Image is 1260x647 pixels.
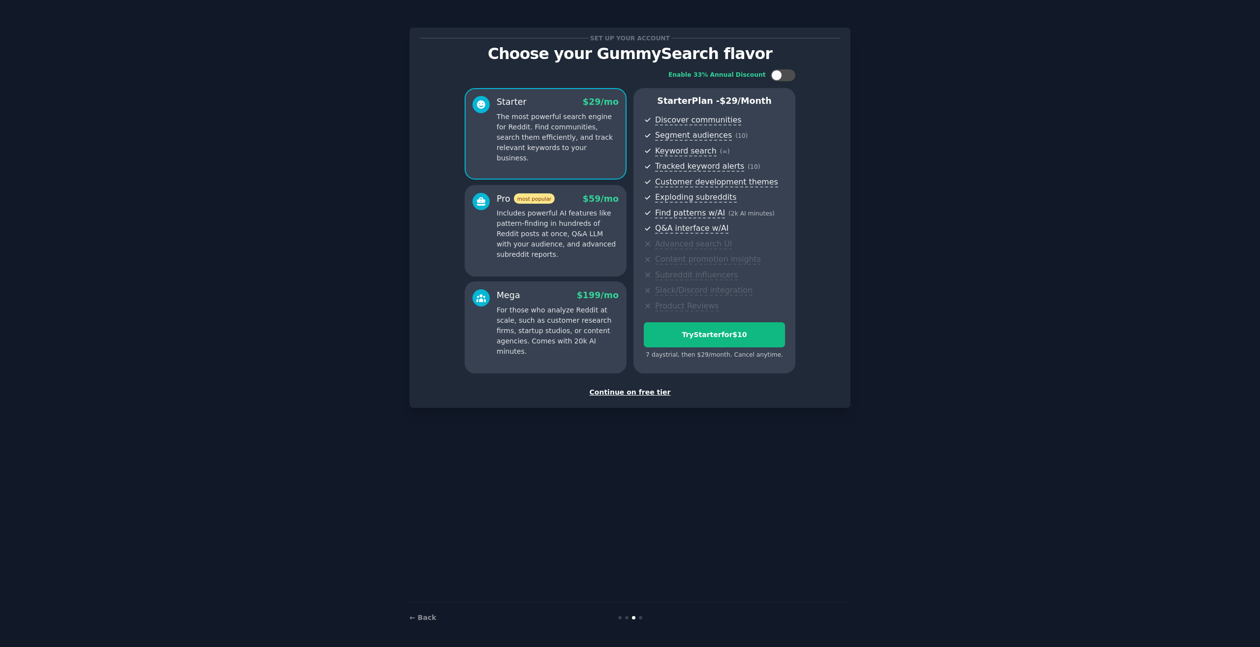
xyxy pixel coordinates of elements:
[644,330,785,340] div: Try Starter for $10
[655,254,761,265] span: Content promotion insights
[655,192,736,203] span: Exploding subreddits
[748,163,760,170] span: ( 10 )
[583,194,619,204] span: $ 59 /mo
[655,223,728,234] span: Q&A interface w/AI
[655,285,753,296] span: Slack/Discord integration
[655,270,738,280] span: Subreddit influencers
[644,351,785,360] div: 7 days trial, then $ 29 /month . Cancel anytime.
[497,305,619,357] p: For those who analyze Reddit at scale, such as customer research firms, startup studios, or conte...
[655,115,741,125] span: Discover communities
[728,210,775,217] span: ( 2k AI minutes )
[735,132,748,139] span: ( 10 )
[655,301,719,311] span: Product Reviews
[720,148,730,155] span: ( ∞ )
[420,387,840,398] div: Continue on free tier
[720,96,772,106] span: $ 29 /month
[668,71,766,80] div: Enable 33% Annual Discount
[644,95,785,107] p: Starter Plan -
[583,97,619,107] span: $ 29 /mo
[514,193,555,204] span: most popular
[497,193,555,205] div: Pro
[655,130,732,141] span: Segment audiences
[589,33,672,43] span: Set up your account
[655,146,717,156] span: Keyword search
[655,177,778,187] span: Customer development themes
[420,45,840,62] p: Choose your GummySearch flavor
[497,289,520,302] div: Mega
[644,322,785,347] button: TryStarterfor$10
[655,161,744,172] span: Tracked keyword alerts
[655,208,725,218] span: Find patterns w/AI
[497,112,619,163] p: The most powerful search engine for Reddit. Find communities, search them efficiently, and track ...
[497,96,527,108] div: Starter
[577,290,619,300] span: $ 199 /mo
[655,239,732,249] span: Advanced search UI
[409,614,436,621] a: ← Back
[497,208,619,260] p: Includes powerful AI features like pattern-finding in hundreds of Reddit posts at once, Q&A LLM w...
